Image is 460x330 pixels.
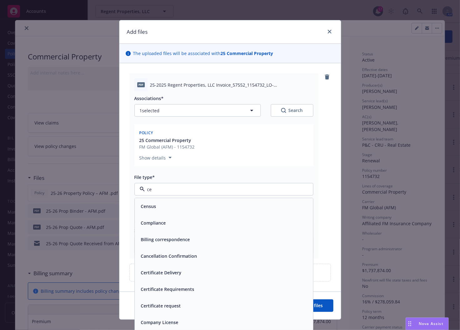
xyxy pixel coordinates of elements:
[145,186,301,193] input: Filter by keyword
[141,236,190,243] button: Billing correspondence
[406,318,414,330] div: Drag to move
[141,253,197,260] button: Cancellation Confirmation
[419,321,443,326] span: Nova Assist
[141,220,166,226] button: Compliance
[141,203,156,210] button: Census
[406,317,449,330] button: Nova Assist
